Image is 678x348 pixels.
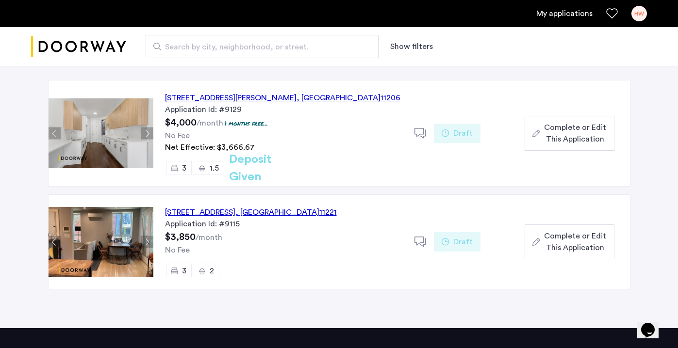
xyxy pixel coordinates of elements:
span: 2 [210,267,214,275]
h2: Deposit Given [229,151,306,186]
sub: /month [197,119,223,127]
span: , [GEOGRAPHIC_DATA] [235,208,319,216]
span: 3 [182,267,186,275]
button: Show or hide filters [390,41,433,52]
p: 1 months free... [225,119,268,127]
input: Apartment Search [146,35,379,58]
button: button [525,116,614,151]
span: $4,000 [165,118,197,127]
div: [STREET_ADDRESS][PERSON_NAME] 11206 [165,92,400,104]
span: Search by city, neighborhood, or street. [165,41,351,53]
div: Application Id: #9115 [165,218,403,230]
button: Previous apartment [49,127,61,140]
span: 3 [182,164,186,172]
span: No Fee [165,246,190,254]
span: $3,850 [165,232,196,242]
button: Previous apartment [49,236,61,248]
span: Draft [453,127,473,139]
span: Complete or Edit This Application [544,230,606,253]
img: Apartment photo [49,98,153,168]
span: 1.5 [210,164,219,172]
span: Complete or Edit This Application [544,122,606,145]
button: Next apartment [141,127,153,140]
button: Next apartment [141,236,153,248]
sub: /month [196,234,222,241]
img: Apartment photo [49,207,153,277]
span: Net Effective: $3,666.67 [165,143,255,151]
img: logo [31,29,126,65]
span: Draft [453,236,473,248]
a: Cazamio logo [31,29,126,65]
span: No Fee [165,132,190,140]
div: Application Id: #9129 [165,104,403,115]
a: Favorites [606,8,618,19]
div: [STREET_ADDRESS] 11221 [165,206,337,218]
button: button [525,224,614,259]
iframe: chat widget [637,309,668,338]
a: My application [536,8,593,19]
div: HW [631,6,647,21]
span: , [GEOGRAPHIC_DATA] [297,94,380,102]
